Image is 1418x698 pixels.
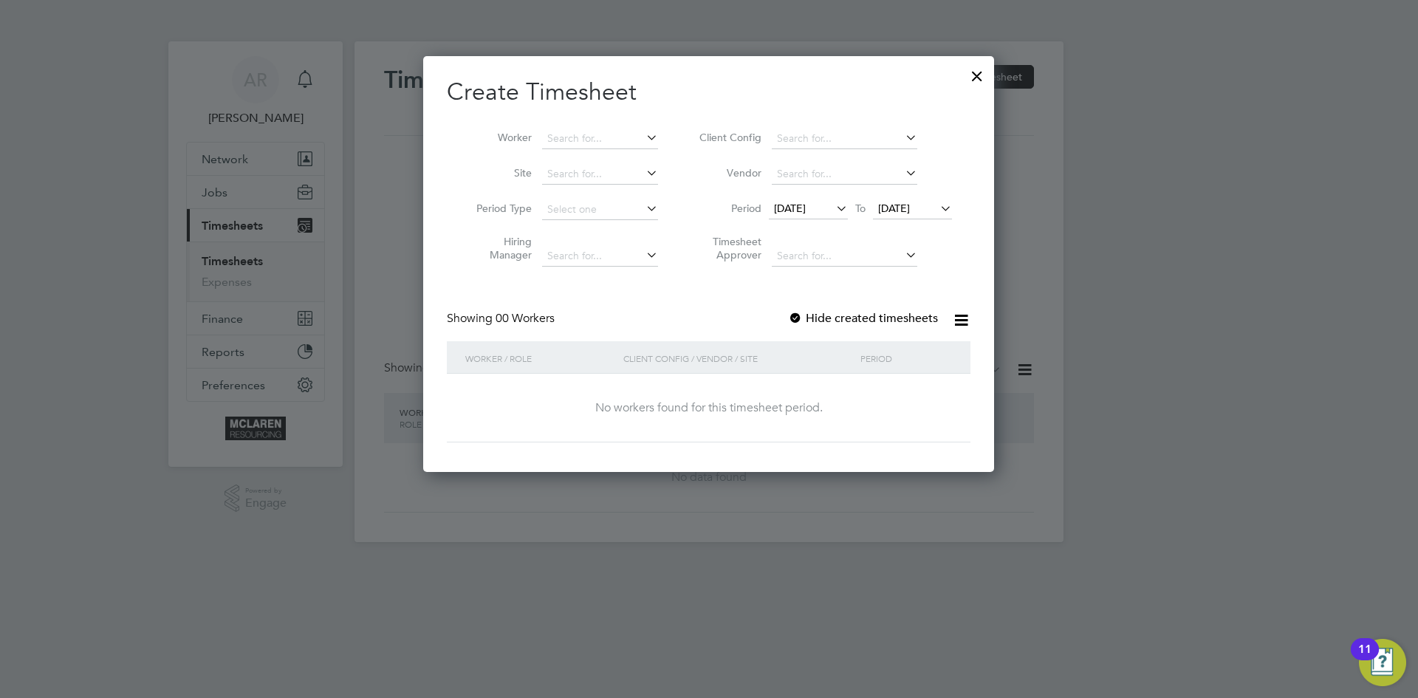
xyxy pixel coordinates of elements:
[465,235,532,261] label: Hiring Manager
[774,202,806,215] span: [DATE]
[695,235,761,261] label: Timesheet Approver
[788,311,938,326] label: Hide created timesheets
[447,77,970,108] h2: Create Timesheet
[542,129,658,149] input: Search for...
[496,311,555,326] span: 00 Workers
[695,166,761,179] label: Vendor
[772,129,917,149] input: Search for...
[620,341,857,375] div: Client Config / Vendor / Site
[447,311,558,326] div: Showing
[857,341,956,375] div: Period
[1359,639,1406,686] button: Open Resource Center, 11 new notifications
[465,166,532,179] label: Site
[462,400,956,416] div: No workers found for this timesheet period.
[772,164,917,185] input: Search for...
[465,131,532,144] label: Worker
[465,202,532,215] label: Period Type
[462,341,620,375] div: Worker / Role
[1358,649,1371,668] div: 11
[695,131,761,144] label: Client Config
[695,202,761,215] label: Period
[851,199,870,218] span: To
[878,202,910,215] span: [DATE]
[772,246,917,267] input: Search for...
